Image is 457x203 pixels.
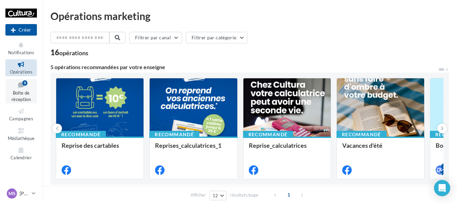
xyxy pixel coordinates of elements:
[5,126,37,142] a: Médiathèque
[5,145,37,162] a: Calendrier
[5,59,37,76] a: Opérations
[8,190,16,197] span: MS
[249,142,325,156] div: Reprise_calculatrices
[155,142,232,156] div: Reprises_calculatrices_1
[129,32,182,43] button: Filtrer par canal
[5,40,37,57] button: Notifications
[50,64,438,70] div: 5 opérations recommandées par votre enseigne
[5,79,37,104] a: Boîte de réception9
[5,24,37,36] div: Nouvelle campagne
[12,90,31,102] span: Boîte de réception
[434,180,450,196] div: Open Intercom Messenger
[62,142,138,156] div: Reprise des cartables
[191,192,206,198] span: Afficher
[210,191,227,200] button: 12
[230,192,258,198] span: résultats/page
[20,190,29,197] p: [PERSON_NAME]
[5,24,37,36] button: Créer
[59,50,88,56] div: opérations
[213,193,218,198] span: 12
[8,136,35,141] span: Médiathèque
[50,11,449,21] div: Opérations marketing
[441,163,447,169] div: 4
[10,69,32,75] span: Opérations
[10,155,32,160] span: Calendrier
[9,116,33,121] span: Campagnes
[283,189,294,200] span: 1
[50,49,88,56] div: 16
[243,131,293,138] div: Recommandé
[56,131,106,138] div: Recommandé
[186,32,247,43] button: Filtrer par catégorie
[149,131,199,138] div: Recommandé
[342,142,419,156] div: Vacances d'été
[5,187,37,200] a: MS [PERSON_NAME]
[22,80,27,86] div: 9
[336,131,387,138] div: Recommandé
[8,50,34,55] span: Notifications
[5,106,37,123] a: Campagnes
